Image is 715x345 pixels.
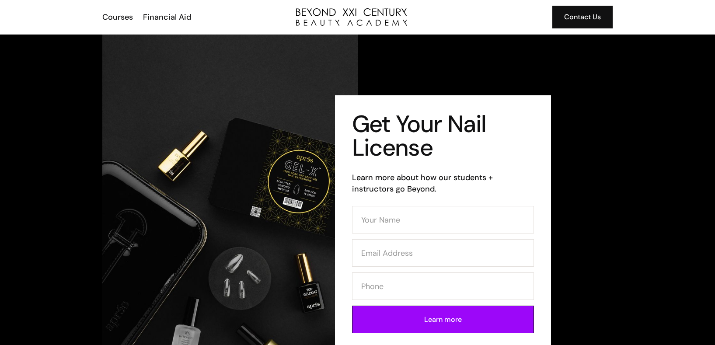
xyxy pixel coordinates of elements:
[352,239,534,267] input: Email Address
[352,272,534,300] input: Phone
[143,11,191,23] div: Financial Aid
[552,6,613,28] a: Contact Us
[137,11,195,23] a: Financial Aid
[352,206,534,333] form: Contact Form (Mani)
[564,11,601,23] div: Contact Us
[296,8,407,26] a: home
[102,11,133,23] div: Courses
[352,172,534,195] h6: Learn more about how our students + instructors go Beyond.
[352,206,534,233] input: Your Name
[352,306,534,333] input: Learn more
[97,11,137,23] a: Courses
[352,112,534,160] h1: Get Your Nail License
